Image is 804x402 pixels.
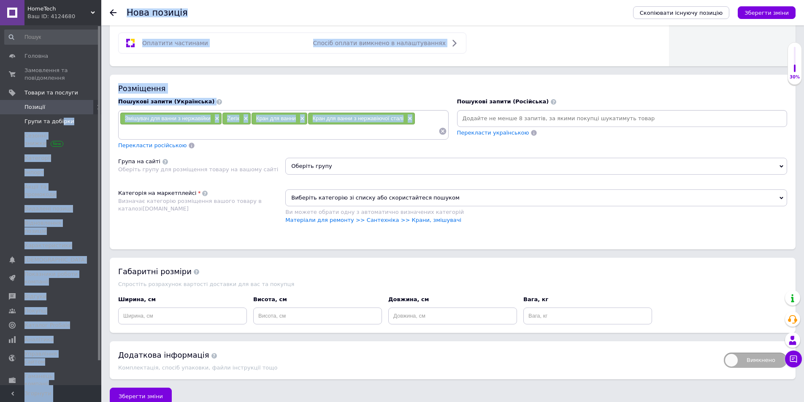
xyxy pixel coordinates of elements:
[24,103,45,111] span: Позиції
[27,5,91,13] span: HomeTech
[127,8,188,18] h1: Нова позиція
[24,293,46,300] span: Відгуки
[110,9,116,16] div: Повернутися назад
[313,115,404,121] span: Кран для ванни з нержавіючої сталі
[27,13,101,20] div: Ваш ID: 4124680
[118,364,715,371] div: Комплектація, спосіб упаковки, файли інструкції тощо
[253,296,287,302] span: Висота, см
[388,308,517,324] input: Довжина, см
[24,52,48,60] span: Головна
[640,10,723,16] span: Скопіювати існуючу позицію
[142,40,208,46] span: Оплатити частинами
[785,351,802,367] button: Чат з покупцем
[788,42,802,85] div: 30% Якість заповнення
[8,8,258,17] body: Редактор, 6F09AAB6-33FA-464D-93E8-51D3BB60B979
[24,321,70,329] span: Каталог ProSale
[24,154,51,162] span: Категорії
[788,74,801,80] div: 30%
[285,208,787,216] div: Ви можете обрати одну з автоматично визначених категорій
[24,118,74,125] span: Групи та добірки
[724,353,787,368] span: Вимкнено
[523,296,548,302] span: Вага, кг
[118,142,187,148] span: Перекласти російською
[24,350,78,365] span: Управління сайтом
[119,393,163,399] span: Зберегти зміни
[313,40,446,46] span: Спосіб оплати вимкнено в налаштуваннях
[744,10,789,16] i: Зберегти зміни
[285,189,787,206] span: Виберіть категорію зі списку або скористайтеся пошуком
[256,115,296,121] span: Кран для ванни
[253,308,382,324] input: Висота, см
[24,183,78,198] span: Акції та промокоди
[24,256,87,264] span: [DEMOGRAPHIC_DATA]
[24,270,78,286] span: Показники роботи компанії
[24,336,54,343] span: Аналітика
[213,115,219,122] span: ×
[125,115,211,121] span: Змішувач для ванни з нержавійки
[24,219,78,235] span: Відновлення позицій
[24,132,78,147] span: Сезонні знижки
[118,166,278,173] span: Оберіть групу для розміщення товару на вашому сайті
[118,189,196,197] div: Категорія на маркетплейсі
[24,67,78,82] span: Замовлення та повідомлення
[285,217,461,223] a: Матеріали для ремонту >> Сантехніка >> Крани, змішувачі
[118,158,160,165] div: Група на сайті
[457,98,549,105] span: Пошукові запити (Російська)
[118,266,787,277] div: Габаритні розміри
[118,198,262,212] span: Визначає категорію розміщення вашого товару в каталозі [DOMAIN_NAME]
[24,372,78,388] span: Гаманець компанії
[285,158,787,175] span: Оберіть групу
[457,130,529,136] span: Перекласти українською
[241,115,248,122] span: ×
[633,6,729,19] button: Скопіювати існуючу позицію
[118,83,787,94] div: Розміщення
[388,296,429,302] span: Довжина, см
[118,296,156,302] span: Ширина, см
[24,307,47,315] span: Покупці
[298,115,305,122] span: ×
[523,308,652,324] input: Вага, кг
[118,308,247,324] input: Ширина, см
[118,281,787,287] div: Спростіть розрахунок вартості доставки для вас та покупця
[24,169,44,176] span: Імпорт
[8,8,258,17] body: Редактор, CB2C626E-FE5D-46E7-BCA2-E69E2D1E499A
[4,30,100,45] input: Пошук
[459,112,786,125] input: Додайте не менше 8 запитів, за якими покупці шукатимуть товар
[406,115,412,122] span: ×
[118,350,715,360] div: Додаткова інформація
[118,98,214,105] span: Пошукові запити (Українська)
[738,6,796,19] button: Зберегти зміни
[227,115,239,121] span: Zerix
[24,89,78,97] span: Товари та послуги
[24,242,72,249] span: Характеристики
[24,205,73,213] span: Видалені позиції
